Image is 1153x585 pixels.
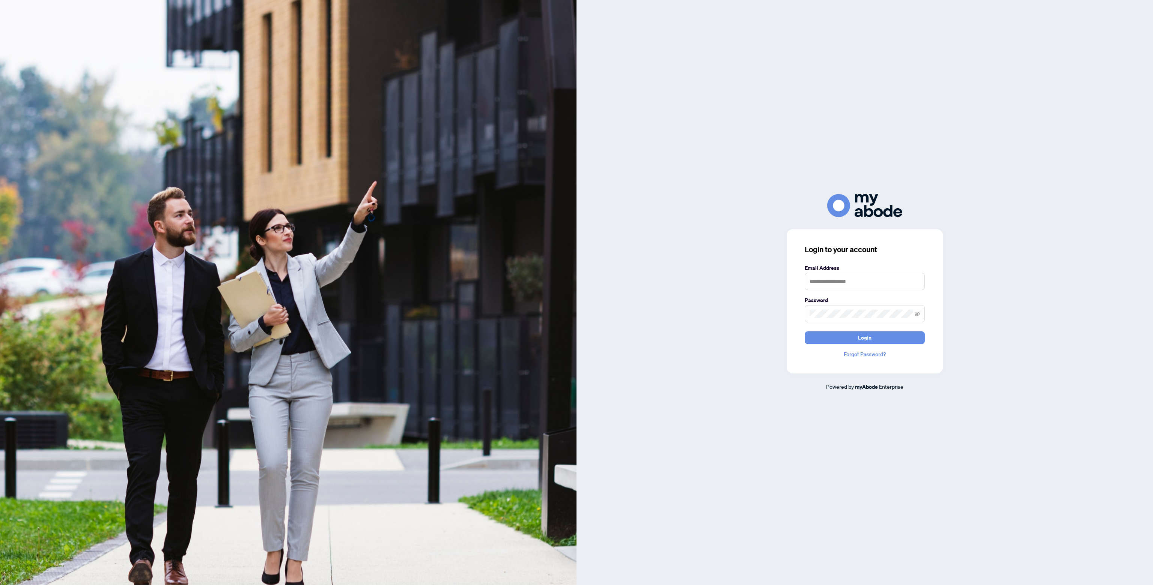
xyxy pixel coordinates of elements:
[805,244,925,255] h3: Login to your account
[805,331,925,344] button: Login
[858,332,872,344] span: Login
[805,264,925,272] label: Email Address
[879,383,903,390] span: Enterprise
[805,350,925,358] a: Forgot Password?
[855,383,878,391] a: myAbode
[826,383,854,390] span: Powered by
[805,296,925,304] label: Password
[827,194,902,217] img: ma-logo
[915,311,920,316] span: eye-invisible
